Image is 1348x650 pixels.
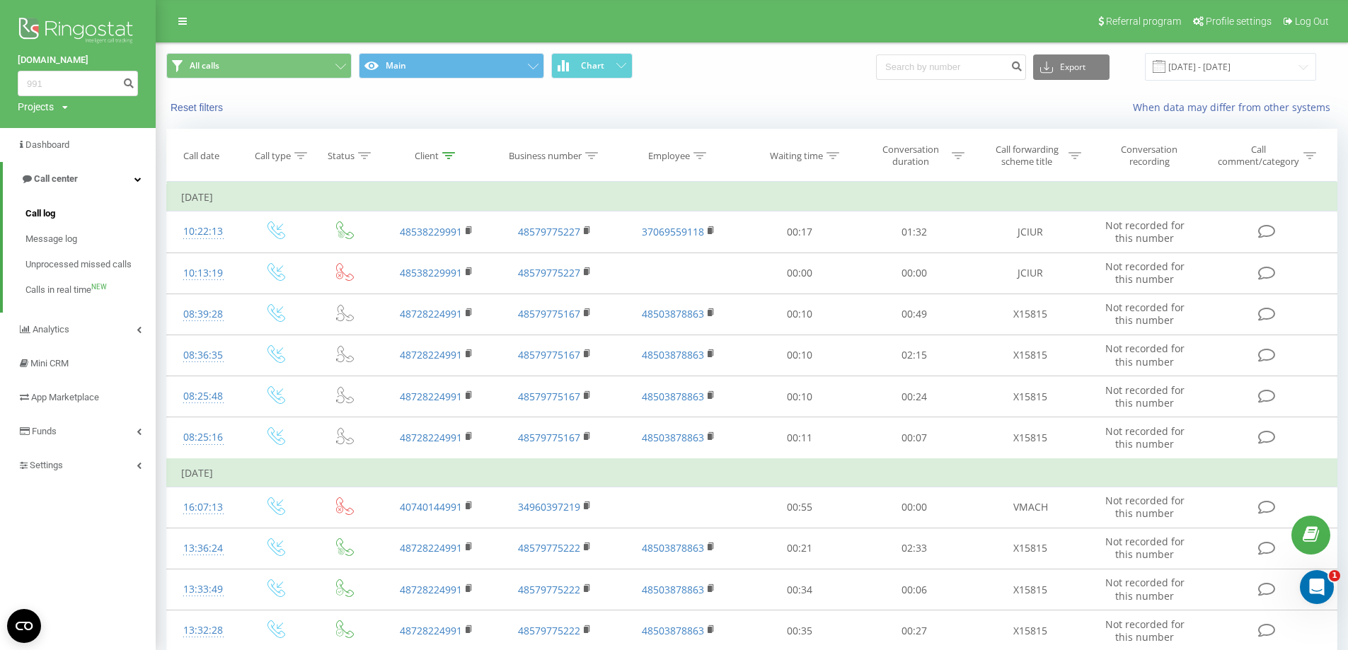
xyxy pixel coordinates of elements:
a: 48728224991 [400,348,462,361]
a: 48579775222 [518,541,580,555]
span: Dashboard [25,139,69,150]
span: Not recorded for this number [1105,342,1185,368]
span: Not recorded for this number [1105,617,1185,644]
td: 00:07 [857,417,971,459]
div: 08:25:16 [181,424,226,451]
a: 48503878863 [642,541,704,555]
button: Chart [551,53,633,79]
a: 48728224991 [400,390,462,403]
td: 00:21 [742,528,856,569]
div: 13:33:49 [181,576,226,603]
img: Ringostat logo [18,14,138,50]
td: X15815 [971,528,1090,569]
td: 00:00 [857,253,971,294]
span: Not recorded for this number [1105,219,1185,245]
td: X15815 [971,335,1090,376]
span: All calls [190,60,219,71]
td: 00:24 [857,376,971,417]
span: Call log [25,207,55,221]
a: 48503878863 [642,583,704,596]
iframe: Intercom live chat [1300,570,1334,604]
a: 48579775227 [518,225,580,238]
td: 00:11 [742,417,856,459]
a: 48728224991 [400,583,462,596]
span: Not recorded for this number [1105,424,1185,451]
div: Waiting time [770,150,823,162]
td: 00:00 [742,253,856,294]
td: [DATE] [167,183,1337,211]
a: 48579775222 [518,583,580,596]
a: 48503878863 [642,348,704,361]
button: All calls [166,53,352,79]
a: Call log [25,201,156,226]
a: Unprocessed missed calls [25,252,156,277]
td: 00:10 [742,335,856,376]
td: 01:32 [857,211,971,253]
div: Projects [18,100,54,114]
a: 48503878863 [642,307,704,320]
span: Log Out [1295,16,1329,27]
div: Employee [648,150,690,162]
span: Call center [34,173,78,184]
a: Message log [25,226,156,252]
td: 00:34 [742,569,856,610]
a: 48579775167 [518,431,580,444]
a: 48728224991 [400,541,462,555]
td: [DATE] [167,459,1337,487]
button: Open CMP widget [7,609,41,643]
span: Settings [30,460,63,470]
span: Not recorded for this number [1105,383,1185,410]
span: Unprocessed missed calls [25,257,132,272]
td: 00:10 [742,294,856,335]
div: 08:25:48 [181,383,226,410]
a: Calls in real timeNEW [25,277,156,303]
td: 00:49 [857,294,971,335]
div: 10:13:19 [181,260,226,287]
a: 48579775167 [518,307,580,320]
td: X15815 [971,294,1090,335]
div: 08:36:35 [181,342,226,369]
span: Calls in real time [25,283,91,297]
div: Conversation duration [872,144,948,168]
td: 02:15 [857,335,971,376]
span: 1 [1329,570,1340,581]
button: Export [1033,54,1110,80]
a: Call center [3,162,156,196]
button: Reset filters [166,101,230,114]
td: 02:33 [857,528,971,569]
span: Not recorded for this number [1105,301,1185,327]
a: 48728224991 [400,431,462,444]
div: Call comment/category [1217,144,1300,168]
span: Referral program [1106,16,1181,27]
a: 48728224991 [400,307,462,320]
span: Funds [32,426,57,436]
span: Not recorded for this number [1105,260,1185,286]
a: 48579775167 [518,390,580,403]
td: X15815 [971,417,1090,459]
div: Business number [509,150,582,162]
span: Mini CRM [30,358,69,368]
span: Message log [25,232,77,246]
div: 10:22:13 [181,218,226,245]
div: Conversation recording [1103,144,1195,168]
a: 40740144991 [400,500,462,513]
td: 00:00 [857,487,971,528]
a: 48579775222 [518,624,580,637]
a: 48579775167 [518,348,580,361]
td: JCIUR [971,211,1090,253]
input: Search by number [18,71,138,96]
div: Call forwarding scheme title [989,144,1065,168]
span: Not recorded for this number [1105,535,1185,561]
div: Call date [183,150,219,162]
td: 00:10 [742,376,856,417]
div: 08:39:28 [181,301,226,328]
div: Status [328,150,355,162]
a: When data may differ from other systems [1133,100,1337,114]
td: 00:06 [857,569,971,610]
a: 48503878863 [642,431,704,444]
td: X15815 [971,376,1090,417]
td: JCIUR [971,253,1090,294]
div: 13:32:28 [181,617,226,644]
div: Call type [255,150,291,162]
span: Chart [581,61,604,71]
